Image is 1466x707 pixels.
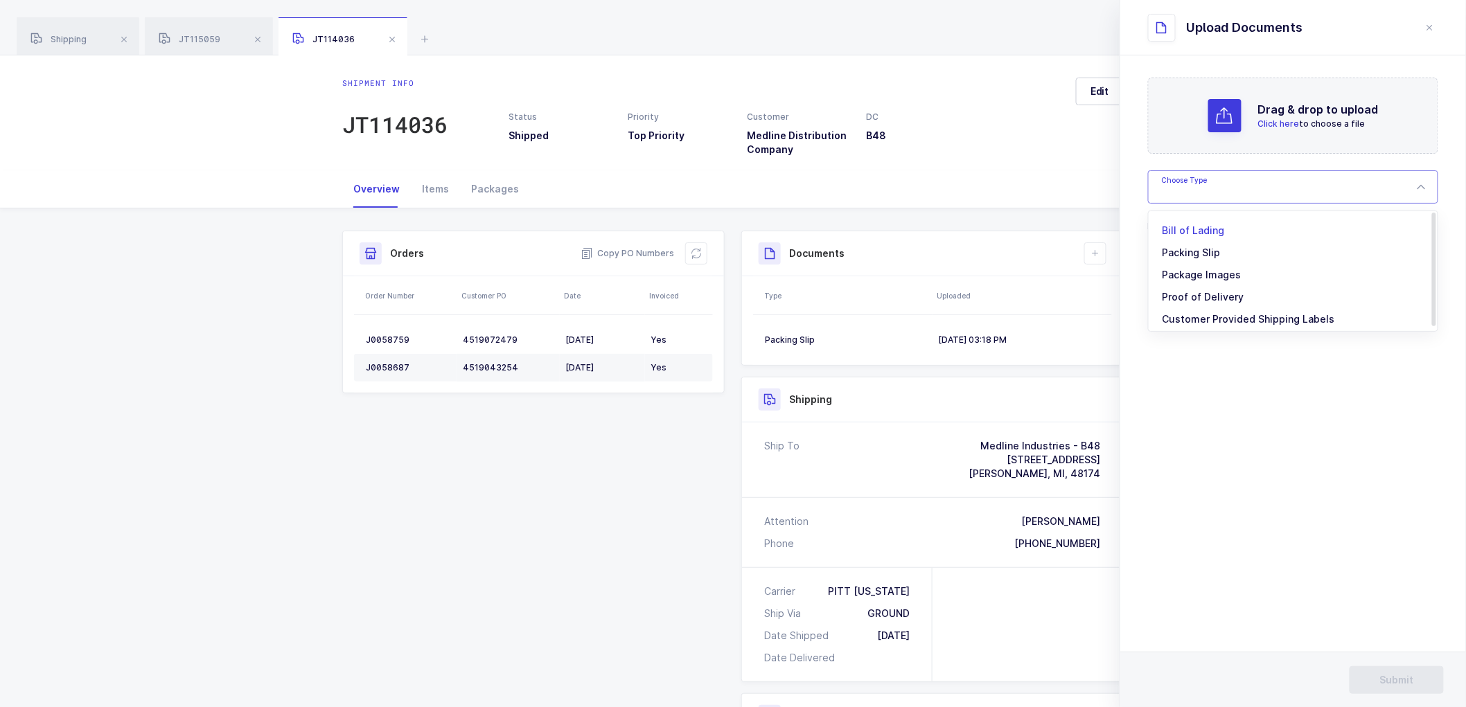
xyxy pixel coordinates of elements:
div: Customer [748,111,850,123]
h3: Shipping [789,393,832,406]
div: [PHONE_NUMBER] [1014,537,1100,551]
div: Type [764,290,928,301]
div: GROUND [867,607,910,620]
div: Carrier [764,584,801,598]
span: [PERSON_NAME], MI, 48174 [969,467,1100,479]
div: Customer PO [461,290,556,301]
h2: Drag & drop to upload [1258,101,1379,118]
span: Shipping [30,34,87,44]
div: [DATE] [565,362,639,373]
div: Items [411,170,460,208]
div: J0058687 [366,362,452,373]
button: Edit [1076,78,1124,105]
h3: Medline Distribution Company [748,129,850,156]
span: Submit [1380,673,1414,687]
div: Medline Industries - B48 [969,439,1100,453]
div: Attention [764,514,809,528]
span: Yes [651,362,666,373]
span: Click here [1258,118,1300,129]
span: Yes [651,334,666,345]
div: DC [867,111,969,123]
div: Date Delivered [764,651,840,665]
div: Overview [342,170,411,208]
span: JT114036 [292,34,355,44]
div: [DATE] [565,334,639,346]
div: Packages [460,170,530,208]
span: Edit [1090,84,1109,98]
div: Upload Documents [1187,19,1303,36]
div: Date [564,290,641,301]
button: Copy PO Numbers [581,247,674,260]
span: Packing Slip [1163,247,1221,258]
div: Ship To [764,439,800,481]
div: Phone [764,537,794,551]
div: Ship Via [764,607,806,620]
p: to choose a file [1258,118,1379,130]
div: [DATE] [877,629,910,643]
div: Status [509,111,611,123]
span: Customer Provided Shipping Labels [1163,313,1335,325]
div: PITT [US_STATE] [828,584,910,598]
h3: Orders [390,247,424,260]
div: Date Shipped [764,629,834,643]
span: JT115059 [159,34,220,44]
div: Priority [628,111,730,123]
div: Invoiced [649,290,709,301]
span: Bill of Lading [1163,224,1225,236]
h3: Top Priority [628,129,730,143]
div: [PERSON_NAME] [1021,514,1100,528]
button: close drawer [1422,19,1438,36]
div: [DATE] 03:18 PM [938,334,1100,346]
div: Shipment info [342,78,448,89]
h3: Shipped [509,129,611,143]
div: [STREET_ADDRESS] [969,453,1100,467]
h3: Documents [789,247,845,260]
div: Order Number [365,290,453,301]
div: Uploaded [937,290,1108,301]
button: Submit [1350,666,1444,694]
div: 4519043254 [463,362,554,373]
span: Proof of Delivery [1163,291,1244,303]
div: Packing Slip [765,334,927,346]
div: J0058759 [366,334,452,346]
h3: B48 [867,129,969,143]
div: 4519072479 [463,334,554,346]
span: Package Images [1163,269,1242,280]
